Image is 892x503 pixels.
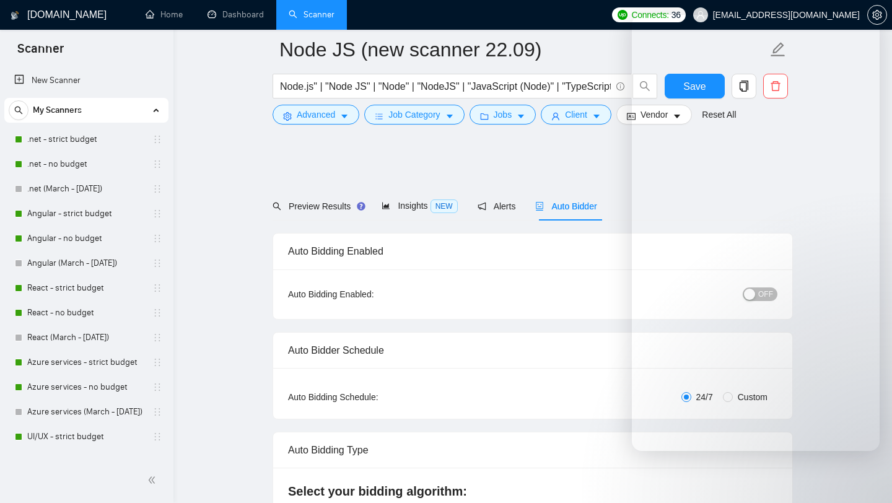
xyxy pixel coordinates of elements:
a: React (March - [DATE]) [27,325,145,350]
div: Tooltip anchor [356,201,367,212]
li: New Scanner [4,68,168,93]
span: holder [152,382,162,392]
a: React - strict budget [27,276,145,300]
span: idcard [627,112,636,121]
span: holder [152,209,162,219]
span: Advanced [297,108,335,121]
span: info-circle [616,82,624,90]
span: user [696,11,705,19]
a: New Scanner [14,68,159,93]
button: setting [867,5,887,25]
span: holder [152,283,162,293]
button: folderJobscaret-down [470,105,536,125]
a: .net - no budget [27,152,145,177]
a: Angular - strict budget [27,201,145,226]
span: Auto Bidder [535,201,597,211]
span: caret-down [445,112,454,121]
span: search [9,106,28,115]
div: Auto Bidding Enabled: [288,287,451,301]
a: React - no budget [27,300,145,325]
img: logo [11,6,19,25]
div: Auto Bidder Schedule [288,333,777,368]
span: double-left [147,474,160,486]
h4: Select your bidding algorithm: [288,483,777,500]
a: Azure services (March - [DATE]) [27,400,145,424]
span: holder [152,357,162,367]
span: setting [283,112,292,121]
button: userClientcaret-down [541,105,611,125]
input: Search Freelance Jobs... [280,79,611,94]
span: 36 [671,8,681,22]
span: holder [152,432,162,442]
span: area-chart [382,201,390,210]
span: holder [152,134,162,144]
span: holder [152,234,162,243]
span: Insights [382,201,457,211]
span: search [273,202,281,211]
span: holder [152,457,162,466]
span: NEW [431,199,458,213]
span: notification [478,202,486,211]
span: caret-down [517,112,525,121]
div: Auto Bidding Schedule: [288,390,451,404]
button: barsJob Categorycaret-down [364,105,464,125]
a: homeHome [146,9,183,20]
iframe: To enrich screen reader interactions, please activate Accessibility in Grammarly extension settings [850,461,880,491]
div: Auto Bidding Type [288,432,777,468]
span: user [551,112,560,121]
span: robot [535,202,544,211]
a: dashboardDashboard [208,9,264,20]
span: holder [152,407,162,417]
span: folder [480,112,489,121]
span: Job Category [388,108,440,121]
span: holder [152,308,162,318]
span: Jobs [494,108,512,121]
span: holder [152,159,162,169]
a: searchScanner [289,9,334,20]
span: caret-down [340,112,349,121]
span: My Scanners [33,98,82,123]
a: Azure services - no budget [27,375,145,400]
span: holder [152,258,162,268]
span: Connects: [631,8,668,22]
span: setting [868,10,886,20]
span: bars [375,112,383,121]
div: Auto Bidding Enabled [288,234,777,269]
span: holder [152,333,162,343]
a: setting [867,10,887,20]
a: UI/UX - strict budget [27,424,145,449]
a: .net (March - [DATE]) [27,177,145,201]
span: Alerts [478,201,516,211]
img: upwork-logo.png [618,10,627,20]
a: Angular (March - [DATE]) [27,251,145,276]
iframe: To enrich screen reader interactions, please activate Accessibility in Grammarly extension settings [632,15,880,451]
span: caret-down [592,112,601,121]
button: idcardVendorcaret-down [616,105,692,125]
span: holder [152,184,162,194]
span: Client [565,108,587,121]
input: Scanner name... [279,34,767,65]
button: settingAdvancedcaret-down [273,105,359,125]
a: .net - strict budget [27,127,145,152]
a: UI/UX - no budget [27,449,145,474]
a: Angular - no budget [27,226,145,251]
span: Scanner [7,40,74,66]
button: search [9,100,28,120]
span: Preview Results [273,201,362,211]
a: Azure services - strict budget [27,350,145,375]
